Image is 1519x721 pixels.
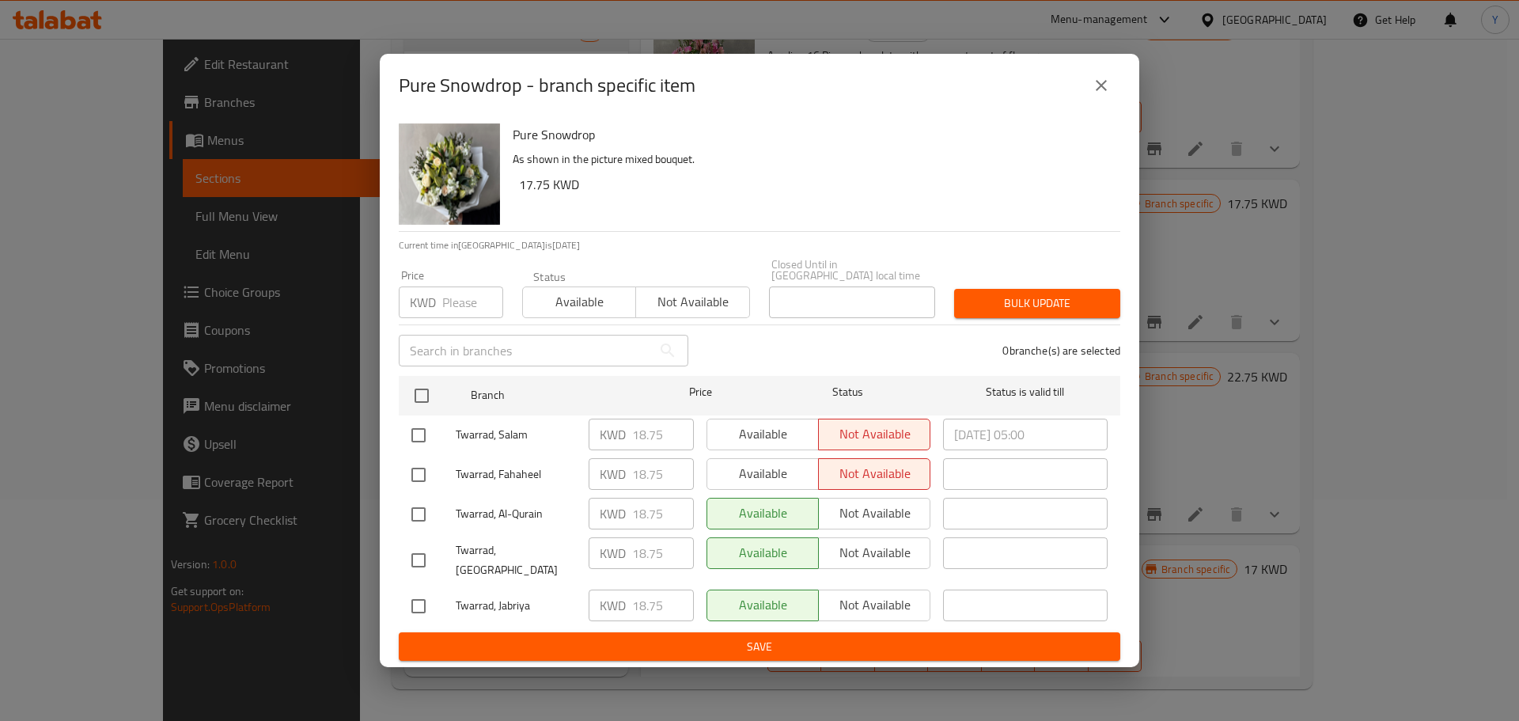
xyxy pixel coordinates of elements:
[967,294,1108,313] span: Bulk update
[632,419,694,450] input: Please enter price
[513,123,1108,146] h6: Pure Snowdrop
[456,504,576,524] span: Twarrad, Al-Qurain
[954,289,1120,318] button: Bulk update
[1002,343,1120,359] p: 0 branche(s) are selected
[399,335,652,366] input: Search in branches
[399,73,695,98] h2: Pure Snowdrop - branch specific item
[642,290,743,313] span: Not available
[632,498,694,529] input: Please enter price
[410,293,436,312] p: KWD
[600,425,626,444] p: KWD
[632,590,694,621] input: Please enter price
[600,465,626,484] p: KWD
[456,425,576,445] span: Twarrad, Salam
[766,382,930,402] span: Status
[519,173,1108,195] h6: 17.75 KWD
[399,632,1120,662] button: Save
[632,537,694,569] input: Please enter price
[635,287,749,318] button: Not available
[513,150,1108,169] p: As shown in the picture mixed bouquet.
[456,541,576,580] span: Twarrad, [GEOGRAPHIC_DATA]
[399,123,500,225] img: Pure Snowdrop
[411,637,1108,657] span: Save
[648,382,753,402] span: Price
[1082,66,1120,104] button: close
[600,544,626,563] p: KWD
[600,504,626,523] p: KWD
[456,465,576,484] span: Twarrad, Fahaheel
[456,596,576,616] span: Twarrad, Jabriya
[399,238,1120,252] p: Current time in [GEOGRAPHIC_DATA] is [DATE]
[600,596,626,615] p: KWD
[529,290,630,313] span: Available
[471,385,635,405] span: Branch
[943,382,1108,402] span: Status is valid till
[632,458,694,490] input: Please enter price
[442,287,503,318] input: Please enter price
[522,287,636,318] button: Available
